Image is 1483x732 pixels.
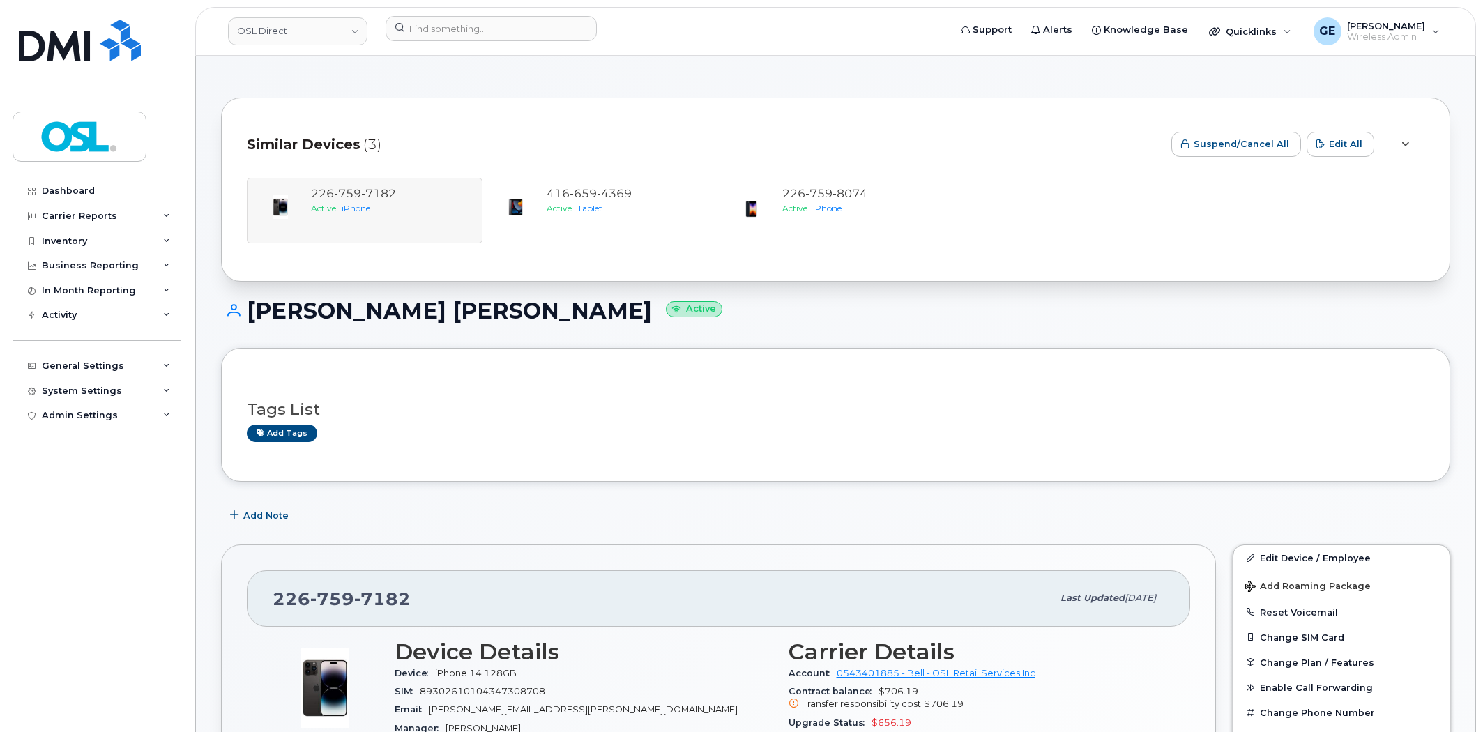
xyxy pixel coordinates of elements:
[1329,137,1362,151] span: Edit All
[738,193,766,221] img: image20231002-3703462-1angbar.jpeg
[727,186,945,235] a: 2267598074ActiveiPhone
[1307,132,1374,157] button: Edit All
[805,187,832,200] span: 759
[547,187,632,200] span: 416
[1260,657,1374,667] span: Change Plan / Features
[832,187,867,200] span: 8074
[243,509,289,522] span: Add Note
[491,186,710,235] a: 4166594369ActiveTablet
[395,686,420,696] span: SIM
[789,686,1166,711] span: $706.19
[310,588,354,609] span: 759
[872,717,911,728] span: $656.19
[1233,675,1450,700] button: Enable Call Forwarding
[547,203,572,213] span: Active
[221,503,301,528] button: Add Note
[1171,132,1301,157] button: Suspend/Cancel All
[273,588,411,609] span: 226
[395,668,435,678] span: Device
[420,686,545,696] span: 89302610104347308708
[395,639,772,664] h3: Device Details
[221,298,1450,323] h1: [PERSON_NAME] [PERSON_NAME]
[283,646,367,730] img: image20231002-3703462-njx0qo.jpeg
[247,401,1424,418] h3: Tags List
[789,717,872,728] span: Upgrade Status
[597,187,632,200] span: 4369
[1233,625,1450,650] button: Change SIM Card
[435,668,517,678] span: iPhone 14 128GB
[782,187,867,200] span: 226
[395,704,429,715] span: Email
[924,699,964,709] span: $706.19
[247,135,360,155] span: Similar Devices
[570,187,597,200] span: 659
[1194,137,1289,151] span: Suspend/Cancel All
[803,699,921,709] span: Transfer responsibility cost
[1260,683,1373,693] span: Enable Call Forwarding
[247,425,317,442] a: Add tags
[789,639,1166,664] h3: Carrier Details
[837,668,1035,678] a: 0543401885 - Bell - OSL Retail Services Inc
[1245,581,1371,594] span: Add Roaming Package
[1233,545,1450,570] a: Edit Device / Employee
[813,203,842,213] span: iPhone
[666,301,722,317] small: Active
[429,704,738,715] span: [PERSON_NAME][EMAIL_ADDRESS][PERSON_NAME][DOMAIN_NAME]
[782,203,807,213] span: Active
[502,193,530,221] img: image20231002-3703462-c5m3jd.jpeg
[1233,700,1450,725] button: Change Phone Number
[789,668,837,678] span: Account
[1233,600,1450,625] button: Reset Voicemail
[354,588,411,609] span: 7182
[789,686,879,696] span: Contract balance
[1125,593,1156,603] span: [DATE]
[1233,650,1450,675] button: Change Plan / Features
[1233,571,1450,600] button: Add Roaming Package
[577,203,602,213] span: Tablet
[1060,593,1125,603] span: Last updated
[363,135,381,155] span: (3)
